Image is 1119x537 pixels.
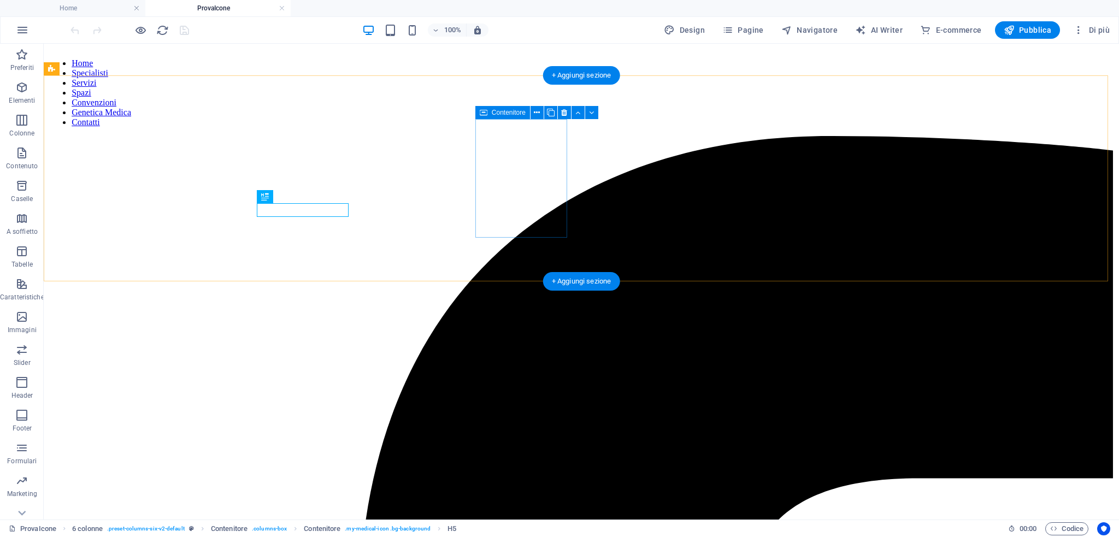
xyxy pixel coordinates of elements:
[916,21,986,39] button: E-commerce
[13,424,32,433] p: Footer
[722,25,764,36] span: Pagine
[1069,21,1114,39] button: Di più
[156,24,169,37] i: Ricarica la pagina
[211,522,248,535] span: Fai clic per selezionare. Doppio clic per modificare
[145,2,291,14] h4: ProvaIcone
[428,23,467,37] button: 100%
[72,522,456,535] nav: breadcrumb
[1027,524,1029,533] span: :
[664,25,705,36] span: Design
[7,457,37,465] p: Formulari
[7,489,37,498] p: Marketing
[920,25,981,36] span: E-commerce
[44,44,1119,520] iframe: To enrich screen reader interactions, please activate Accessibility in Grammarly extension settings
[14,358,31,367] p: Slider
[659,21,709,39] div: Design (Ctrl+Alt+Y)
[7,227,38,236] p: A soffietto
[10,63,34,72] p: Preferiti
[543,272,620,291] div: + Aggiungi sezione
[304,522,340,535] span: Fai clic per selezionare. Doppio clic per modificare
[1020,522,1036,535] span: 00 00
[1073,25,1110,36] span: Di più
[855,25,903,36] span: AI Writer
[9,129,34,138] p: Colonne
[9,96,35,105] p: Elementi
[543,66,620,85] div: + Aggiungi sezione
[252,522,287,535] span: . columns-box
[189,526,194,532] i: Questo elemento è un preset personalizzabile
[156,23,169,37] button: reload
[11,194,33,203] p: Caselle
[718,21,768,39] button: Pagine
[777,21,842,39] button: Navigatore
[6,162,38,170] p: Contenuto
[851,21,907,39] button: AI Writer
[659,21,709,39] button: Design
[11,391,33,400] p: Header
[1004,25,1052,36] span: Pubblica
[134,23,147,37] button: Clicca qui per lasciare la modalità di anteprima e continuare la modifica
[492,109,526,116] span: Contenitore
[1097,522,1110,535] button: Usercentrics
[9,522,56,535] a: Fai clic per annullare la selezione. Doppio clic per aprire le pagine
[473,25,482,35] i: Quando ridimensioni, regola automaticamente il livello di zoom in modo che corrisponda al disposi...
[444,23,462,37] h6: 100%
[447,522,456,535] span: Fai clic per selezionare. Doppio clic per modificare
[781,25,838,36] span: Navigatore
[107,522,185,535] span: . preset-columns-six-v2-default
[995,21,1061,39] button: Pubblica
[1045,522,1088,535] button: Codice
[1008,522,1037,535] h6: Tempo sessione
[11,260,33,269] p: Tabelle
[1050,522,1083,535] span: Codice
[8,326,37,334] p: Immagini
[72,522,103,535] span: Fai clic per selezionare. Doppio clic per modificare
[345,522,431,535] span: . my-medical-icon .bg-background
